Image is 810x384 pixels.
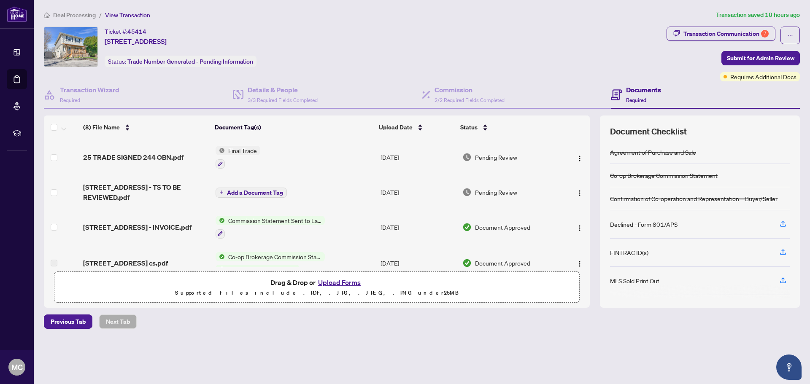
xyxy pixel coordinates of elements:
[610,276,659,285] div: MLS Sold Print Out
[721,51,800,65] button: Submit for Admin Review
[51,315,86,328] span: Previous Tab
[610,148,696,157] div: Agreement of Purchase and Sale
[216,252,225,261] img: Status Icon
[375,115,457,139] th: Upload Date
[105,11,150,19] span: View Transaction
[216,216,225,225] img: Status Icon
[248,85,318,95] h4: Details & People
[60,85,119,95] h4: Transaction Wizard
[610,194,778,203] div: Confirmation of Co-operation and Representation—Buyer/Seller
[573,150,586,164] button: Logo
[761,30,769,38] div: 7
[377,175,459,209] td: [DATE]
[216,146,260,169] button: Status IconFinal Trade
[475,188,517,197] span: Pending Review
[475,223,530,232] span: Document Approved
[225,146,260,155] span: Final Trade
[60,97,80,103] span: Required
[99,10,102,20] li: /
[573,220,586,234] button: Logo
[626,85,661,95] h4: Documents
[787,32,793,38] span: ellipsis
[457,115,559,139] th: Status
[127,28,146,35] span: 45414
[216,216,325,239] button: Status IconCommission Statement Sent to Lawyer
[44,27,97,67] img: IMG-E12285809_1.jpg
[316,277,363,288] button: Upload Forms
[377,209,459,245] td: [DATE]
[216,265,225,274] img: Status Icon
[44,12,50,18] span: home
[576,155,583,162] img: Logo
[270,277,363,288] span: Drag & Drop or
[216,187,287,198] button: Add a Document Tag
[462,223,472,232] img: Document Status
[59,288,574,298] p: Supported files include .PDF, .JPG, .JPEG, .PNG under 25 MB
[83,258,168,268] span: [STREET_ADDRESS] cs.pdf
[83,123,120,132] span: (8) File Name
[7,6,27,22] img: logo
[576,260,583,267] img: Logo
[610,248,648,257] div: FINTRAC ID(s)
[576,225,583,231] img: Logo
[105,27,146,36] div: Ticket #:
[216,146,225,155] img: Status Icon
[53,11,96,19] span: Deal Processing
[462,258,472,268] img: Document Status
[54,272,579,303] span: Drag & Drop orUpload FormsSupported files include .PDF, .JPG, .JPEG, .PNG under25MB
[83,152,184,162] span: 25 TRADE SIGNED 244 OBN.pdf
[127,58,253,65] span: Trade Number Generated - Pending Information
[475,258,530,268] span: Document Approved
[610,220,678,229] div: Declined - Form 801/APS
[377,139,459,175] td: [DATE]
[462,188,472,197] img: Document Status
[219,190,224,194] span: plus
[460,123,478,132] span: Status
[776,354,802,380] button: Open asap
[610,126,687,137] span: Document Checklist
[475,153,517,162] span: Pending Review
[573,256,586,270] button: Logo
[225,252,325,261] span: Co-op Brokerage Commission Statement
[44,314,92,329] button: Previous Tab
[462,153,472,162] img: Document Status
[211,115,376,139] th: Document Tag(s)
[11,361,23,373] span: MC
[573,185,586,199] button: Logo
[83,182,208,202] span: [STREET_ADDRESS] - TS TO BE REVIEWED.pdf
[377,245,459,281] td: [DATE]
[105,56,256,67] div: Status:
[225,216,325,225] span: Commission Statement Sent to Lawyer
[227,190,283,196] span: Add a Document Tag
[225,265,300,274] span: Buyers Lawyer Information
[610,171,718,180] div: Co-op Brokerage Commission Statement
[716,10,800,20] article: Transaction saved 18 hours ago
[80,115,211,139] th: (8) File Name
[216,252,325,274] button: Status IconCo-op Brokerage Commission StatementStatus IconBuyers Lawyer Information
[83,222,192,232] span: [STREET_ADDRESS] - INVOICE.pdf
[727,51,794,65] span: Submit for Admin Review
[435,85,505,95] h4: Commission
[105,36,167,46] span: [STREET_ADDRESS]
[576,190,583,196] img: Logo
[626,97,646,103] span: Required
[730,72,796,81] span: Requires Additional Docs
[667,27,775,41] button: Transaction Communication7
[435,97,505,103] span: 2/2 Required Fields Completed
[216,188,287,198] button: Add a Document Tag
[683,27,769,40] div: Transaction Communication
[99,314,137,329] button: Next Tab
[248,97,318,103] span: 3/3 Required Fields Completed
[379,123,413,132] span: Upload Date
